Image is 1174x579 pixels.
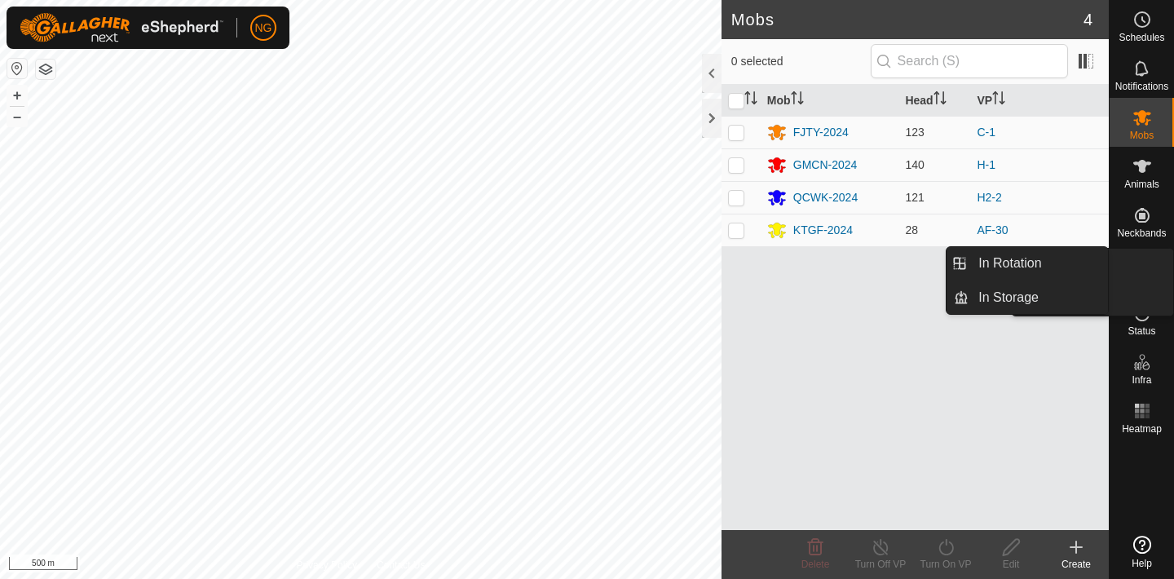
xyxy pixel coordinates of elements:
button: – [7,107,27,126]
span: 121 [905,191,924,204]
a: Contact Us [377,558,425,572]
li: In Storage [947,281,1108,314]
div: KTGF-2024 [793,222,853,239]
p-sorticon: Activate to sort [791,94,804,107]
div: GMCN-2024 [793,157,858,174]
button: Reset Map [7,59,27,78]
span: Heatmap [1122,424,1162,434]
a: Privacy Policy [296,558,357,572]
button: Map Layers [36,60,55,79]
th: Mob [761,85,899,117]
span: 4 [1084,7,1092,32]
a: AF-30 [977,223,1008,236]
span: Neckbands [1117,228,1166,238]
div: FJTY-2024 [793,124,849,141]
img: Gallagher Logo [20,13,223,42]
li: In Rotation [947,247,1108,280]
span: Schedules [1119,33,1164,42]
span: In Storage [978,288,1039,307]
span: In Rotation [978,254,1041,273]
span: 28 [905,223,918,236]
span: Mobs [1130,130,1154,140]
div: Edit [978,557,1044,572]
div: Create [1044,557,1109,572]
p-sorticon: Activate to sort [744,94,757,107]
span: 123 [905,126,924,139]
span: Animals [1124,179,1159,189]
span: Help [1132,559,1152,568]
p-sorticon: Activate to sort [933,94,947,107]
p-sorticon: Activate to sort [992,94,1005,107]
div: Turn On VP [913,557,978,572]
span: Delete [801,559,830,570]
span: NG [255,20,272,37]
a: In Rotation [969,247,1108,280]
div: QCWK-2024 [793,189,858,206]
span: 140 [905,158,924,171]
a: H2-2 [977,191,1001,204]
th: Head [898,85,970,117]
span: 0 selected [731,53,871,70]
a: H-1 [977,158,995,171]
span: Infra [1132,375,1151,385]
span: Status [1128,326,1155,336]
button: + [7,86,27,105]
div: Turn Off VP [848,557,913,572]
a: In Storage [969,281,1108,314]
a: C-1 [977,126,995,139]
th: VP [970,85,1109,117]
h2: Mobs [731,10,1084,29]
span: Notifications [1115,82,1168,91]
a: Help [1110,529,1174,575]
input: Search (S) [871,44,1068,78]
